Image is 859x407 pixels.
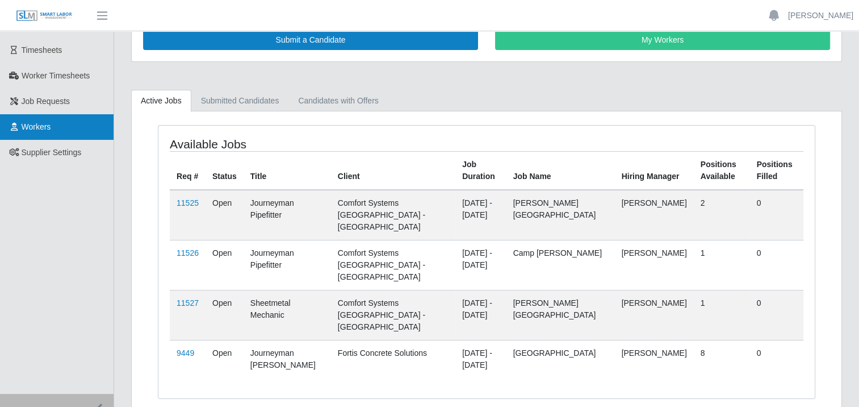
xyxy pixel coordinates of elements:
[750,290,804,340] td: 0
[16,10,73,22] img: SLM Logo
[694,240,750,290] td: 1
[191,90,289,112] a: Submitted Candidates
[750,340,804,378] td: 0
[331,290,455,340] td: Comfort Systems [GEOGRAPHIC_DATA] - [GEOGRAPHIC_DATA]
[288,90,388,112] a: Candidates with Offers
[206,340,244,378] td: Open
[506,151,615,190] th: Job Name
[615,190,694,240] td: [PERSON_NAME]
[170,137,424,151] h4: Available Jobs
[331,190,455,240] td: Comfort Systems [GEOGRAPHIC_DATA] - [GEOGRAPHIC_DATA]
[694,190,750,240] td: 2
[750,190,804,240] td: 0
[506,290,615,340] td: [PERSON_NAME][GEOGRAPHIC_DATA]
[506,240,615,290] td: Camp [PERSON_NAME]
[788,10,853,22] a: [PERSON_NAME]
[206,190,244,240] td: Open
[455,151,506,190] th: Job Duration
[22,122,51,131] span: Workers
[331,340,455,378] td: Fortis Concrete Solutions
[206,290,244,340] td: Open
[455,340,506,378] td: [DATE] - [DATE]
[615,340,694,378] td: [PERSON_NAME]
[244,290,331,340] td: Sheetmetal Mechanic
[506,340,615,378] td: [GEOGRAPHIC_DATA]
[750,240,804,290] td: 0
[615,151,694,190] th: Hiring Manager
[177,248,199,258] a: 11526
[455,190,506,240] td: [DATE] - [DATE]
[143,30,478,50] a: Submit a Candidate
[170,151,206,190] th: Req #
[615,290,694,340] td: [PERSON_NAME]
[22,97,70,106] span: Job Requests
[131,90,191,112] a: Active Jobs
[177,298,199,308] a: 11527
[331,151,455,190] th: Client
[177,348,194,358] a: 9449
[177,198,199,207] a: 11525
[244,190,331,240] td: Journeyman Pipefitter
[495,30,830,50] a: My Workers
[22,71,90,80] span: Worker Timesheets
[694,340,750,378] td: 8
[244,340,331,378] td: Journeyman [PERSON_NAME]
[206,240,244,290] td: Open
[694,151,750,190] th: Positions Available
[206,151,244,190] th: Status
[455,240,506,290] td: [DATE] - [DATE]
[244,240,331,290] td: Journeyman Pipefitter
[244,151,331,190] th: Title
[22,45,62,55] span: Timesheets
[750,151,804,190] th: Positions Filled
[694,290,750,340] td: 1
[331,240,455,290] td: Comfort Systems [GEOGRAPHIC_DATA] - [GEOGRAPHIC_DATA]
[506,190,615,240] td: [PERSON_NAME][GEOGRAPHIC_DATA]
[22,148,82,157] span: Supplier Settings
[615,240,694,290] td: [PERSON_NAME]
[455,290,506,340] td: [DATE] - [DATE]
